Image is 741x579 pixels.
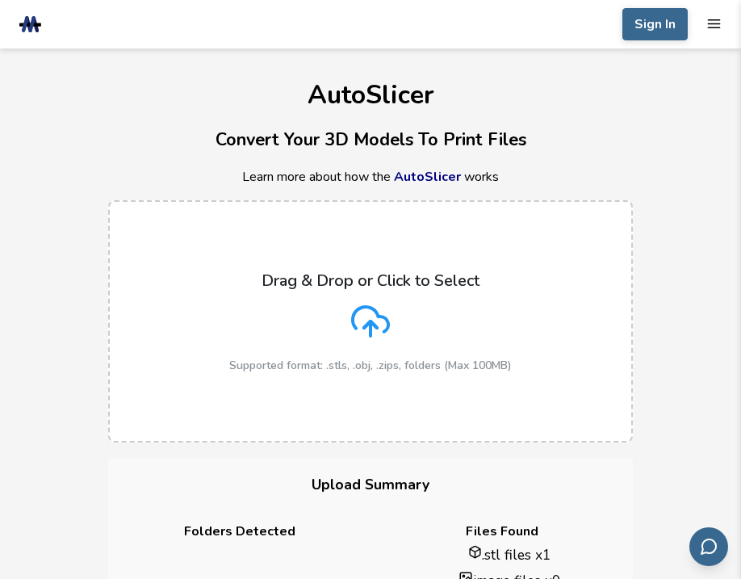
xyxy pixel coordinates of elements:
button: Sign In [622,8,688,40]
h4: Files Found [383,524,620,539]
button: mobile navigation menu [706,16,722,31]
li: .stl files x 1 [400,545,620,564]
p: Supported format: .stls, .obj, .zips, folders (Max 100MB) [229,359,512,372]
p: Drag & Drop or Click to Select [262,271,479,290]
h4: Folders Detected [121,524,358,539]
a: AutoSlicer [394,168,461,186]
button: Send feedback via email [689,527,728,566]
h3: Upload Summary [108,459,633,511]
